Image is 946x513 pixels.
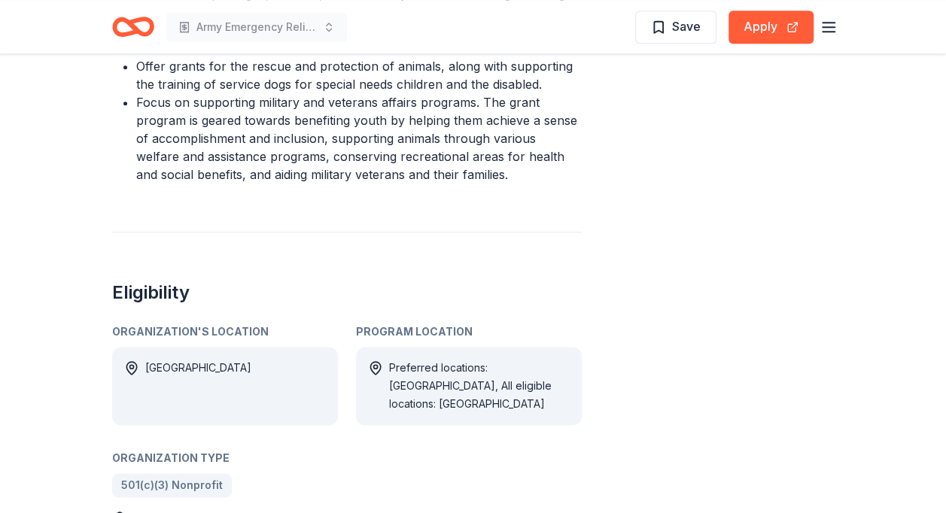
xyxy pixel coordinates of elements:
h2: Eligibility [112,281,582,305]
div: Organization's Location [112,323,338,341]
div: Preferred locations: [GEOGRAPHIC_DATA], All eligible locations: [GEOGRAPHIC_DATA] [389,359,570,413]
button: Save [635,11,716,44]
li: Offer grants for the rescue and protection of animals, along with supporting the training of serv... [136,57,582,93]
div: Organization Type [112,449,582,467]
button: Army Emergency Relief Annual Giving Campaign [166,12,347,42]
span: Army Emergency Relief Annual Giving Campaign [196,18,317,36]
div: [GEOGRAPHIC_DATA] [145,359,251,413]
span: 501(c)(3) Nonprofit [121,476,223,494]
li: Focus on supporting military and veterans affairs programs. The grant program is geared towards b... [136,93,582,184]
button: Apply [729,11,814,44]
a: Home [112,9,154,44]
a: 501(c)(3) Nonprofit [112,473,232,497]
div: Program Location [356,323,582,341]
span: Save [672,17,701,36]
